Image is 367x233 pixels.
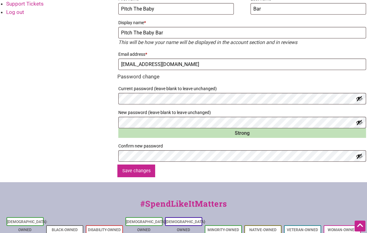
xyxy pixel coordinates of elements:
label: Confirm new password [118,142,366,150]
a: [DEMOGRAPHIC_DATA]-Owned [166,220,206,232]
label: Email address [118,50,366,59]
label: Current password (leave blank to leave unchanged) [118,84,366,93]
div: Strong [118,128,366,138]
a: Native-Owned [249,228,277,232]
a: [DEMOGRAPHIC_DATA]-Owned [7,220,47,232]
a: [DEMOGRAPHIC_DATA]-Owned [126,220,166,232]
a: Woman-Owned [328,228,357,232]
div: Scroll Back to Top [355,221,365,231]
a: Log out [6,9,24,15]
label: Display name [118,18,366,27]
button: Show password [356,153,363,160]
a: Support Tickets [6,1,44,7]
button: Show password [356,95,363,102]
label: New password (leave blank to leave unchanged) [118,108,366,117]
em: This will be how your name will be displayed in the account section and in reviews [118,39,297,45]
a: Black-Owned [52,228,78,232]
legend: Password change [117,73,159,81]
button: Show password [356,119,363,126]
a: Minority-Owned [208,228,239,232]
button: Save changes [117,165,155,177]
a: Disability-Owned [88,228,121,232]
a: Veteran-Owned [287,228,318,232]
